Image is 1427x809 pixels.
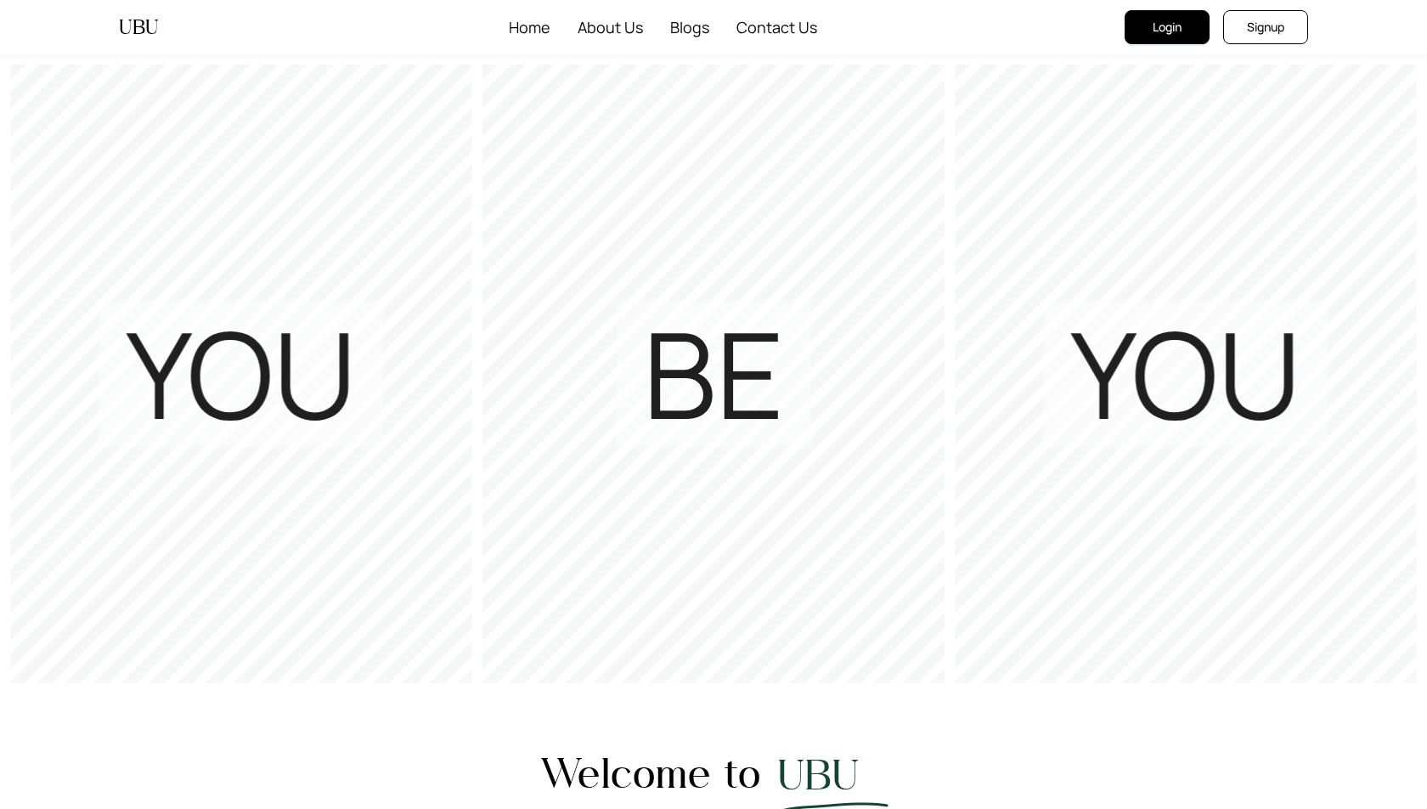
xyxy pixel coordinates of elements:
[1247,18,1284,37] span: Signup
[643,314,784,433] h1: BE
[1153,18,1182,37] span: Login
[127,314,357,433] h1: YOU
[1071,314,1301,433] h1: YOU
[1125,10,1210,44] button: Login
[777,753,885,795] span: UBU
[1223,10,1308,44] button: Signup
